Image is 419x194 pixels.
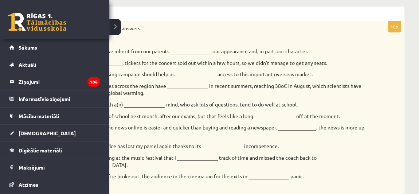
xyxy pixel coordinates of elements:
[9,90,100,107] a: Informatīvie ziņojumi
[77,143,364,150] p: 8. The post office has lost my parcel again thanks to its ________________ incompetence.
[77,154,364,168] p: 9. I spent so long at the music festival that I ________________ track of time and missed the coa...
[77,82,364,97] p: 4. Temperatures across the region have ________________ in recent summers, reaching 38oC in Augus...
[9,56,100,73] a: Aktuāli
[77,25,364,32] p: Choose the correct answers.
[19,61,36,68] span: Aktuāli
[9,125,100,141] a: [DEMOGRAPHIC_DATA]
[9,159,100,176] a: Maksājumi
[19,90,100,107] legend: Informatīvie ziņojumi
[9,108,100,124] a: Mācību materiāli
[77,113,364,120] p: 6. It’s the end of school next month, after our exams, but that feels like a long _______________...
[9,176,100,193] a: Atzīmes
[19,113,59,119] span: Mācību materiāli
[19,130,76,136] span: [DEMOGRAPHIC_DATA]
[77,101,364,108] p: 5. Children with a(n) ________________ mind, who ask lots of questions, tend to do well at school.
[87,77,100,87] i: 186
[9,39,100,56] a: Sākums
[77,71,364,78] p: 3. The advertising campaign should help us ________________ access to this important overseas mar...
[19,147,62,154] span: Digitālie materiāli
[77,59,364,67] p: 2. ________________, tickets for the concert sold out within a few hours, so we didn’t manage to ...
[19,73,100,90] legend: Ziņojumi
[19,44,37,51] span: Sākums
[19,181,38,188] span: Atzīmes
[77,173,364,180] p: 10. When the fire broke out, the audience in the cinema ran for the exits in ________________ panic.
[19,159,100,176] legend: Maksājumi
[9,73,100,90] a: Ziņojumi186
[388,21,401,32] p: 10p
[8,13,66,31] a: Rīgas 1. Tālmācības vidusskola
[77,48,364,55] p: 1. The genes we inherit from our parents ________________ our appearance and, in part, our charac...
[9,142,100,159] a: Digitālie materiāli
[77,124,364,138] p: 7. Accessing the news online is easier and quicker than buying and reading a newspaper. _________...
